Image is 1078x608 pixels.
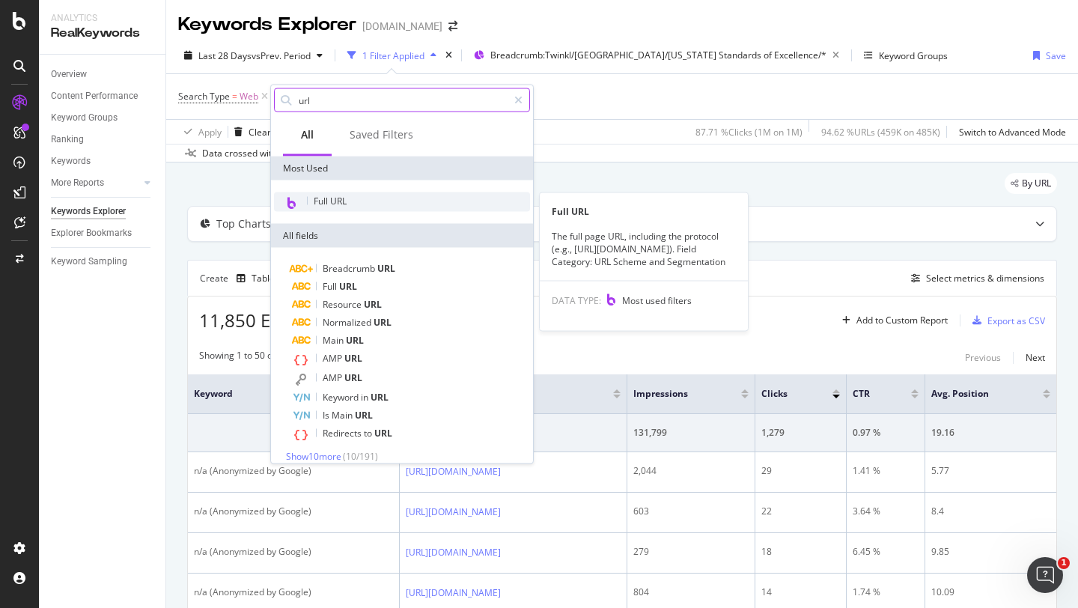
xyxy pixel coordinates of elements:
div: Next [1026,351,1045,364]
div: Keywords [51,153,91,169]
div: 804 [633,586,749,599]
div: n/a (Anonymized by Google) [194,545,393,559]
span: Main [323,334,346,347]
a: More Reports [51,175,140,191]
div: The full page URL, including the protocol (e.g., [URL][DOMAIN_NAME]). Field Category: URL Scheme ... [540,230,748,268]
div: RealKeywords [51,25,153,42]
span: AMP [323,352,344,365]
button: Keyword Groups [858,43,954,67]
div: 29 [761,464,839,478]
button: 1 Filter Applied [341,43,442,67]
span: = [232,90,237,103]
button: Apply [178,120,222,144]
span: Breadcrumb: Twinkl/[GEOGRAPHIC_DATA]/[US_STATE] Standards of Excellence/* [490,49,826,61]
span: DATA TYPE: [552,294,601,306]
input: Search by field name [297,89,508,112]
span: Clicks [761,387,809,401]
button: Next [1026,349,1045,367]
div: 10.09 [931,586,1050,599]
span: in [361,391,371,404]
button: Switch to Advanced Mode [953,120,1066,144]
div: Top Charts [216,216,271,231]
span: Full [323,280,339,293]
div: Keywords Explorer [51,204,126,219]
div: [DOMAIN_NAME] [362,19,442,34]
div: Save [1046,49,1066,62]
button: Select metrics & dimensions [905,270,1044,288]
div: Saved Filters [350,127,413,142]
span: Most used filters [622,294,692,306]
iframe: Intercom live chat [1027,557,1063,593]
span: Keyword [194,387,363,401]
div: Keyword Groups [879,49,948,62]
div: 8.4 [931,505,1050,518]
div: 22 [761,505,839,518]
div: 6.45 % [853,545,919,559]
span: URL [374,316,392,329]
a: [URL][DOMAIN_NAME] [406,586,501,601]
a: Keyword Sampling [51,254,155,270]
span: Normalized [323,316,374,329]
div: 18 [761,545,839,559]
span: URL [339,280,357,293]
div: 1 Filter Applied [362,49,424,62]
span: Search Type [178,90,230,103]
div: Previous [965,351,1001,364]
div: 1.41 % [853,464,919,478]
div: 1,279 [761,426,839,440]
span: Is [323,409,332,422]
a: Keyword Groups [51,110,155,126]
div: 9.85 [931,545,1050,559]
div: 0.97 % [853,426,919,440]
div: 2,044 [633,464,749,478]
div: Select metrics & dimensions [926,272,1044,285]
span: URL [346,334,364,347]
div: All fields [271,224,533,248]
div: Keyword Sampling [51,254,127,270]
span: Full URL [314,195,347,207]
span: URL [364,298,382,311]
span: URL [355,409,373,422]
a: Keywords Explorer [51,204,155,219]
button: Export as CSV [966,308,1045,332]
div: Ranking [51,132,84,148]
div: Showing 1 to 50 of 11,850 entries [199,349,338,367]
div: Switch to Advanced Mode [959,126,1066,139]
div: legacy label [1005,173,1057,194]
span: ( 10 / 191 ) [343,450,378,463]
div: 5.77 [931,464,1050,478]
div: n/a (Anonymized by Google) [194,505,393,518]
span: URL [344,371,362,384]
a: [URL][DOMAIN_NAME] [406,545,501,560]
div: All [301,127,314,142]
span: URL [377,262,395,275]
button: Save [1027,43,1066,67]
div: Clear [249,126,271,139]
div: 603 [633,505,749,518]
div: Table [252,274,275,283]
div: Content Performance [51,88,138,104]
div: Apply [198,126,222,139]
a: Ranking [51,132,155,148]
a: [URL][DOMAIN_NAME] [406,505,501,520]
span: 1 [1058,557,1070,569]
div: 19.16 [931,426,1050,440]
div: n/a (Anonymized by Google) [194,586,393,599]
button: Clear [228,120,271,144]
span: Last 28 Days [198,49,252,62]
span: URL [371,391,389,404]
span: AMP [323,371,344,384]
span: Main [332,409,355,422]
div: Explorer Bookmarks [51,225,132,241]
span: Avg. Position [931,387,1020,401]
button: Previous [965,349,1001,367]
span: Redirects [323,427,364,440]
span: URL [344,352,362,365]
span: By URL [1022,179,1051,188]
span: 11,850 Entries found [199,308,373,332]
span: Keyword [323,391,361,404]
div: Overview [51,67,87,82]
span: CTR [853,387,889,401]
div: More Reports [51,175,104,191]
div: 94.62 % URLs ( 459K on 485K ) [821,126,940,139]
